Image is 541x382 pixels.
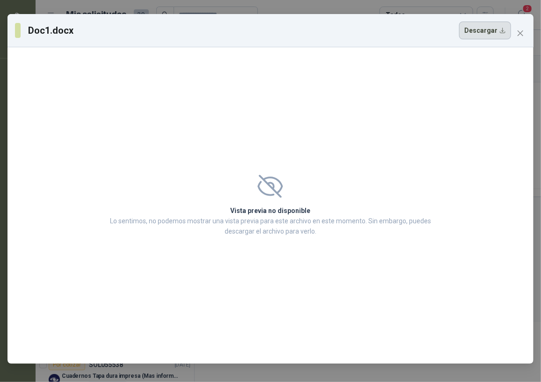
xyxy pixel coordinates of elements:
p: Lo sentimos, no podemos mostrar una vista previa para este archivo en este momento. Sin embargo, ... [107,216,434,236]
span: close [517,29,524,37]
h2: Vista previa no disponible [107,206,434,216]
button: Descargar [459,22,511,39]
h3: Doc1.docx [28,23,75,37]
button: Close [513,26,528,41]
